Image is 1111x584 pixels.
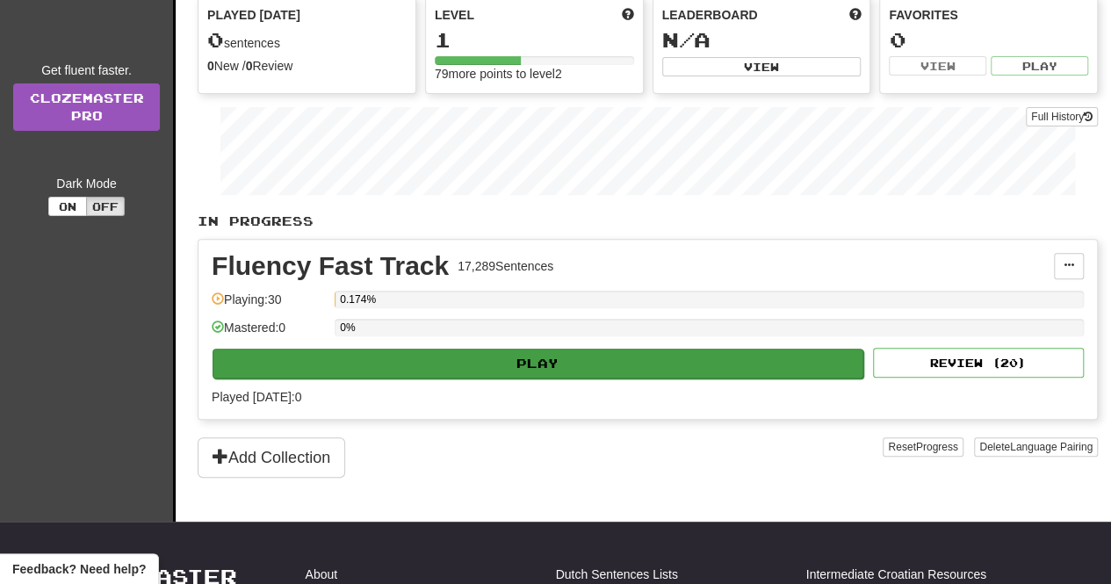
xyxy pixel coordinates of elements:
[991,56,1088,76] button: Play
[622,6,634,24] span: Score more points to level up
[889,56,986,76] button: View
[213,349,863,379] button: Play
[212,319,326,348] div: Mastered: 0
[212,291,326,320] div: Playing: 30
[435,29,634,51] div: 1
[848,6,861,24] span: This week in points, UTC
[435,6,474,24] span: Level
[86,197,125,216] button: Off
[883,437,963,457] button: ResetProgress
[662,57,862,76] button: View
[212,253,449,279] div: Fluency Fast Track
[806,566,986,583] a: Intermediate Croatian Resources
[13,83,160,131] a: ClozemasterPro
[207,27,224,52] span: 0
[12,560,146,578] span: Open feedback widget
[13,61,160,79] div: Get fluent faster.
[13,175,160,192] div: Dark Mode
[207,59,214,73] strong: 0
[889,6,1088,24] div: Favorites
[306,566,338,583] a: About
[662,27,711,52] span: N/A
[916,441,958,453] span: Progress
[212,390,301,404] span: Played [DATE]: 0
[662,6,758,24] span: Leaderboard
[1010,441,1093,453] span: Language Pairing
[48,197,87,216] button: On
[207,29,407,52] div: sentences
[207,6,300,24] span: Played [DATE]
[556,566,678,583] a: Dutch Sentences Lists
[873,348,1084,378] button: Review (20)
[1026,107,1098,126] button: Full History
[458,257,553,275] div: 17,289 Sentences
[246,59,253,73] strong: 0
[198,213,1098,230] p: In Progress
[207,57,407,75] div: New / Review
[198,437,345,478] button: Add Collection
[974,437,1098,457] button: DeleteLanguage Pairing
[435,65,634,83] div: 79 more points to level 2
[889,29,1088,51] div: 0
